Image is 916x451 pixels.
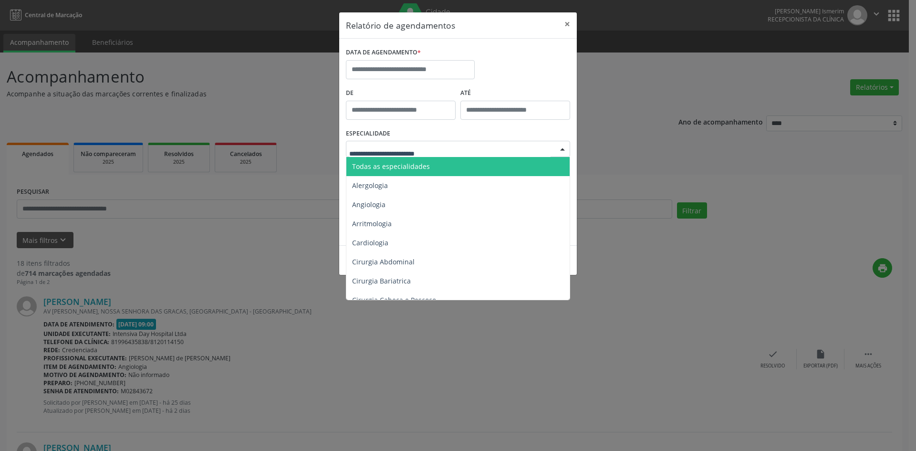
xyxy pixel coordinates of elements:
span: Cirurgia Cabeça e Pescoço [352,295,436,304]
span: Cirurgia Abdominal [352,257,415,266]
span: Cirurgia Bariatrica [352,276,411,285]
span: Arritmologia [352,219,392,228]
label: De [346,86,456,101]
button: Close [558,12,577,36]
label: ATÉ [460,86,570,101]
span: Todas as especialidades [352,162,430,171]
span: Angiologia [352,200,385,209]
label: ESPECIALIDADE [346,126,390,141]
span: Alergologia [352,181,388,190]
label: DATA DE AGENDAMENTO [346,45,421,60]
h5: Relatório de agendamentos [346,19,455,31]
span: Cardiologia [352,238,388,247]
